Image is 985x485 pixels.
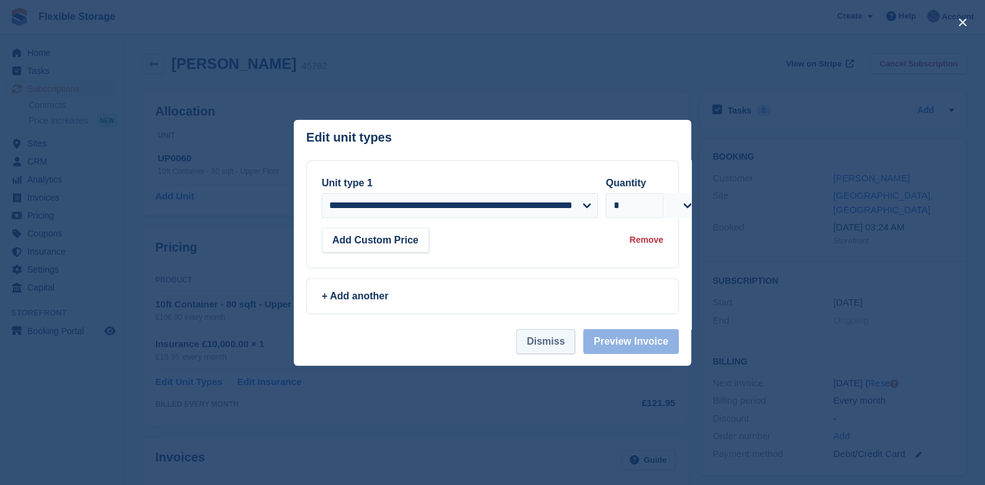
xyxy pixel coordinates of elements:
label: Unit type 1 [322,178,373,188]
button: close [953,12,973,32]
button: Preview Invoice [583,329,679,354]
a: + Add another [306,278,679,314]
p: Edit unit types [306,130,392,145]
button: Dismiss [516,329,575,354]
div: Remove [630,233,663,247]
div: + Add another [322,289,663,304]
button: Add Custom Price [322,228,429,253]
label: Quantity [606,178,646,188]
